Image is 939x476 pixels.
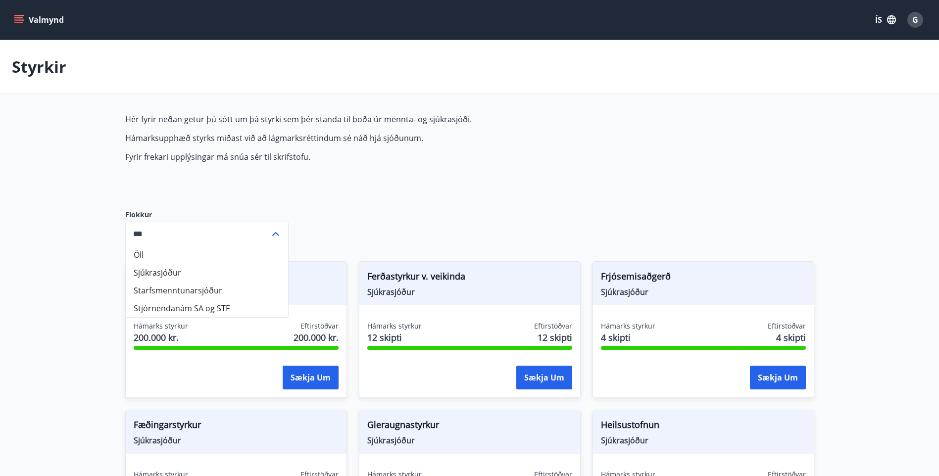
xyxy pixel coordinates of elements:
[134,321,188,331] span: Hámarks styrkur
[283,366,339,389] button: Sækja um
[125,210,289,220] label: Flokkur
[125,133,593,143] p: Hámarksupphæð styrks miðast við að lágmarksréttindum sé náð hjá sjóðunum.
[367,286,572,297] span: Sjúkrasjóður
[601,418,806,435] span: Heilsustofnun
[750,366,806,389] button: Sækja um
[134,418,339,435] span: Fæðingarstyrkur
[126,264,288,282] li: Sjúkrasjóður
[125,151,593,162] p: Fyrir frekari upplýsingar má snúa sér til skrifstofu.
[538,331,572,344] span: 12 skipti
[367,331,422,344] span: 12 skipti
[125,114,593,125] p: Hér fyrir neðan getur þú sótt um þá styrki sem þér standa til boða úr mennta- og sjúkrasjóði.
[367,418,572,435] span: Gleraugnastyrkur
[776,331,806,344] span: 4 skipti
[134,331,188,344] span: 200.000 kr.
[601,435,806,446] span: Sjúkrasjóður
[903,8,927,32] button: G
[300,321,339,331] span: Eftirstöðvar
[126,299,288,317] li: Stjórnendanám SA og STF
[12,56,66,78] p: Styrkir
[601,286,806,297] span: Sjúkrasjóður
[768,321,806,331] span: Eftirstöðvar
[12,11,68,29] button: menu
[367,435,572,446] span: Sjúkrasjóður
[367,321,422,331] span: Hámarks styrkur
[126,282,288,299] li: Starfsmenntunarsjóður
[516,366,572,389] button: Sækja um
[870,11,901,29] button: ÍS
[294,331,339,344] span: 200.000 kr.
[601,331,655,344] span: 4 skipti
[126,246,288,264] li: Öll
[601,321,655,331] span: Hámarks styrkur
[601,270,806,286] span: Frjósemisaðgerð
[367,270,572,286] span: Ferðastyrkur v. veikinda
[534,321,572,331] span: Eftirstöðvar
[912,14,918,25] span: G
[134,435,339,446] span: Sjúkrasjóður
